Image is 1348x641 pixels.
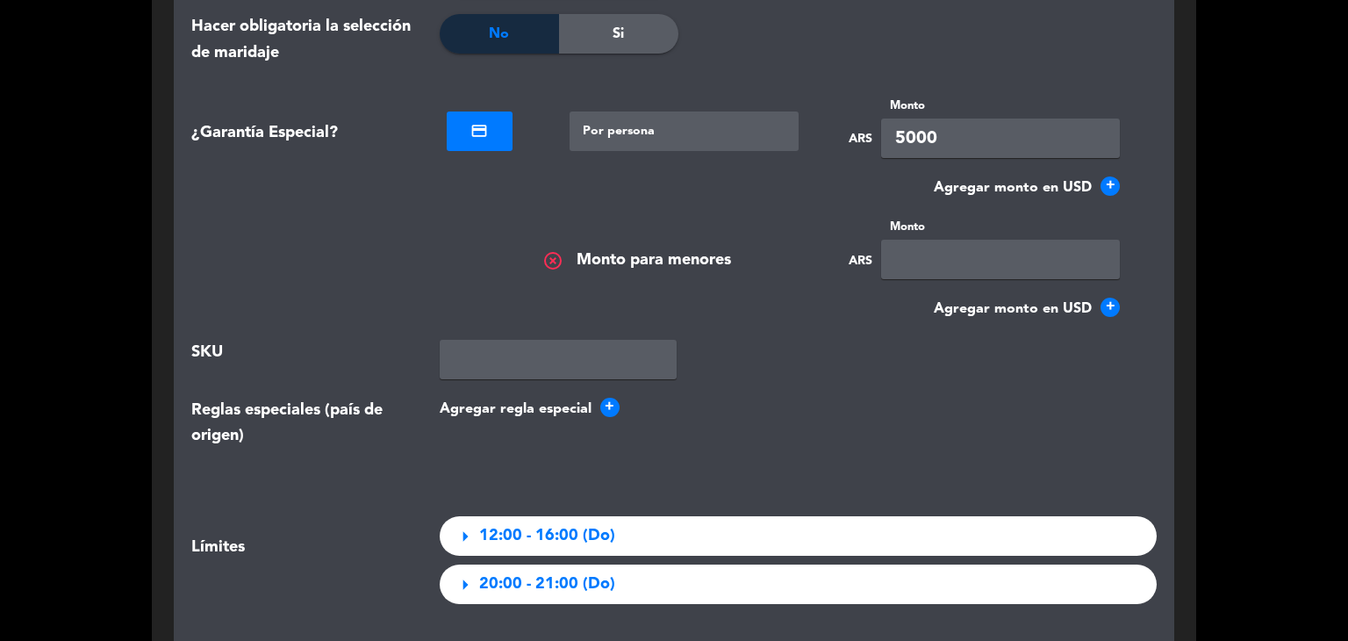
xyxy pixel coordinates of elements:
button: Agregar regla especial+ [440,398,1158,421]
div: ARS [849,251,872,271]
span: arrow_right [453,573,477,597]
span: SKU [191,340,223,367]
span: ¿Garantía Especial? [191,120,338,146]
span: highlight_off [542,250,563,271]
button: Agregar monto en USD+ [934,176,1120,199]
button: Agregar monto en USD+ [934,298,1120,320]
span: Si [613,23,624,46]
span: No [489,23,509,46]
span: Hacer obligatoria la selección de maridaje [191,14,413,66]
span: + [600,398,620,417]
span: + [1101,298,1120,317]
span: 20:00 - 21:00 (Do) [479,572,615,597]
span: arrow_right [453,524,477,549]
span: Límites [191,535,245,613]
label: Monto [881,218,1120,236]
span: Reglas especiales (país de origen) [191,398,413,450]
span: 12:00 - 16:00 (Do) [479,523,615,549]
label: Monto [881,97,1120,115]
span: Monto para menores [577,248,731,273]
span: + [1101,176,1120,196]
div: ARS [849,129,872,149]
